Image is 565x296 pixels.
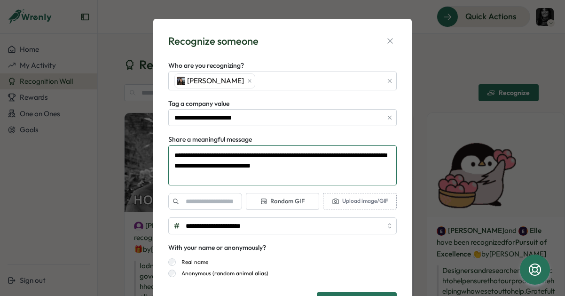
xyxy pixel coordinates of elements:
span: [PERSON_NAME] [187,76,244,86]
label: Tag a company value [168,99,229,109]
label: Share a meaningful message [168,135,252,145]
div: Recognize someone [168,34,259,48]
label: Real name [176,258,208,266]
div: With your name or anonymously? [168,243,266,253]
label: Anonymous (random animal alias) [176,270,268,277]
label: Who are you recognizing? [168,61,244,71]
span: Random GIF [260,197,305,206]
img: Ashley Jessen [177,77,185,85]
button: Random GIF [246,193,320,210]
